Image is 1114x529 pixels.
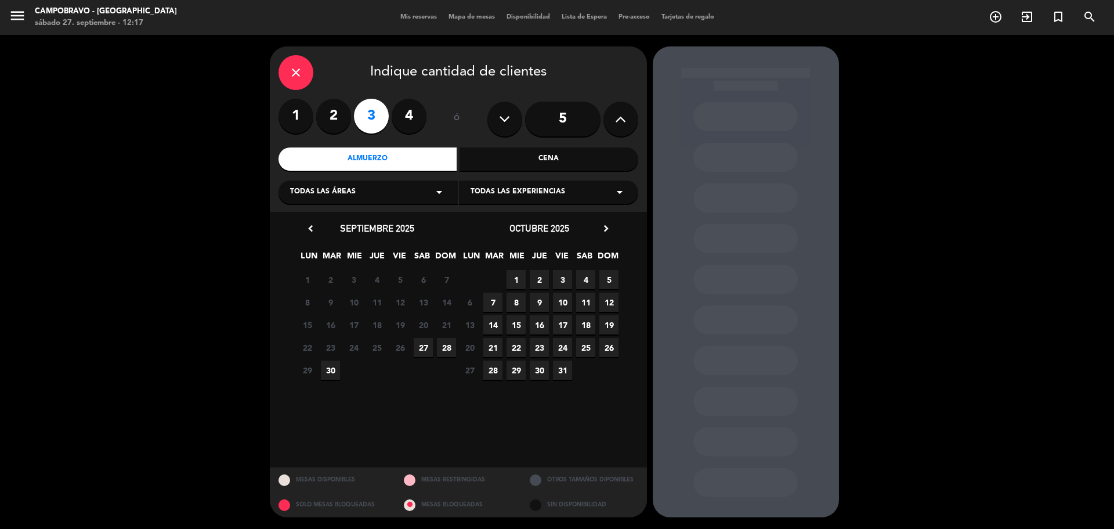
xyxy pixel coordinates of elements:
[278,99,313,134] label: 1
[298,361,317,380] span: 29
[435,249,454,268] span: DOM
[344,338,363,357] span: 24
[414,338,433,357] span: 27
[530,361,549,380] span: 30
[460,361,479,380] span: 27
[599,338,619,357] span: 26
[553,361,572,380] span: 31
[438,99,476,139] div: ó
[483,361,502,380] span: 28
[613,14,656,20] span: Pre-acceso
[471,186,565,198] span: Todas las experiencias
[298,270,317,289] span: 1
[367,270,386,289] span: 4
[437,293,456,312] span: 14
[460,315,479,334] span: 13
[462,249,481,268] span: LUN
[507,361,526,380] span: 29
[414,315,433,334] span: 20
[501,14,556,20] span: Disponibilidad
[344,315,363,334] span: 17
[390,315,410,334] span: 19
[321,361,340,380] span: 30
[35,17,177,29] div: sábado 27. septiembre - 12:17
[414,270,433,289] span: 6
[321,270,340,289] span: 2
[575,249,594,268] span: SAB
[390,270,410,289] span: 5
[270,467,396,492] div: MESAS DISPONIBLES
[599,315,619,334] span: 19
[344,270,363,289] span: 3
[321,315,340,334] span: 16
[299,249,319,268] span: LUN
[530,338,549,357] span: 23
[576,293,595,312] span: 11
[600,222,612,235] i: chevron_right
[1020,10,1034,24] i: exit_to_app
[392,99,426,134] label: 4
[556,14,613,20] span: Lista de Espera
[656,14,720,20] span: Tarjetas de regalo
[395,14,443,20] span: Mis reservas
[345,249,364,268] span: MIE
[35,6,177,17] div: Campobravo - [GEOGRAPHIC_DATA]
[367,338,386,357] span: 25
[395,492,521,517] div: MESAS BLOQUEADAS
[507,338,526,357] span: 22
[316,99,351,134] label: 2
[483,338,502,357] span: 21
[278,147,457,171] div: Almuerzo
[322,249,341,268] span: MAR
[507,249,526,268] span: MIE
[507,270,526,289] span: 1
[1051,10,1065,24] i: turned_in_not
[340,222,414,234] span: septiembre 2025
[460,147,638,171] div: Cena
[1083,10,1097,24] i: search
[298,293,317,312] span: 8
[989,10,1003,24] i: add_circle_outline
[321,293,340,312] span: 9
[9,7,26,28] button: menu
[530,249,549,268] span: JUE
[390,338,410,357] span: 26
[507,315,526,334] span: 15
[395,467,521,492] div: MESAS RESTRINGIDAS
[321,338,340,357] span: 23
[521,467,647,492] div: OTROS TAMAÑOS DIPONIBLES
[599,270,619,289] span: 5
[437,315,456,334] span: 21
[270,492,396,517] div: SOLO MESAS BLOQUEADAS
[483,293,502,312] span: 7
[437,270,456,289] span: 7
[521,492,647,517] div: SIN DISPONIBILIDAD
[354,99,389,134] label: 3
[460,293,479,312] span: 6
[576,315,595,334] span: 18
[367,293,386,312] span: 11
[437,338,456,357] span: 28
[9,7,26,24] i: menu
[576,338,595,357] span: 25
[344,293,363,312] span: 10
[599,293,619,312] span: 12
[390,249,409,268] span: VIE
[298,315,317,334] span: 15
[576,270,595,289] span: 4
[289,66,303,80] i: close
[413,249,432,268] span: SAB
[298,338,317,357] span: 22
[530,270,549,289] span: 2
[390,293,410,312] span: 12
[598,249,617,268] span: DOM
[278,55,638,90] div: Indique cantidad de clientes
[553,315,572,334] span: 17
[509,222,569,234] span: octubre 2025
[484,249,504,268] span: MAR
[290,186,356,198] span: Todas las áreas
[553,338,572,357] span: 24
[432,185,446,199] i: arrow_drop_down
[367,315,386,334] span: 18
[460,338,479,357] span: 20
